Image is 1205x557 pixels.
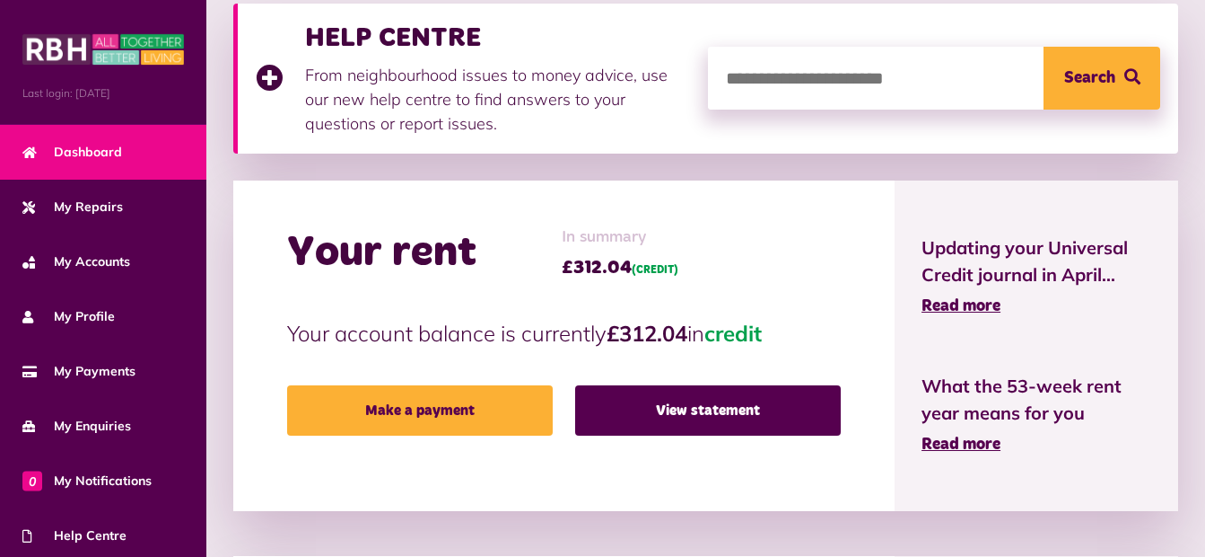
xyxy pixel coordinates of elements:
[921,298,1000,314] span: Read more
[607,320,687,347] strong: £312.04
[562,254,678,281] span: £312.04
[1043,47,1160,110] button: Search
[22,198,123,217] span: My Repairs
[921,373,1151,457] a: What the 53-week rent year means for you Read more
[22,85,184,102] span: Last login: [DATE]
[921,437,1000,453] span: Read more
[921,234,1151,319] a: Updating your Universal Credit journal in April... Read more
[287,317,841,349] p: Your account balance is currently in
[305,63,690,136] p: From neighbourhood issues to money advice, use our new help centre to find answers to your questi...
[704,320,762,347] span: credit
[22,471,42,491] span: 0
[562,225,678,250] span: In summary
[287,385,553,436] a: Make a payment
[575,385,841,436] a: View statement
[22,307,115,326] span: My Profile
[921,234,1151,288] span: Updating your Universal Credit journal in April...
[921,373,1151,427] span: What the 53-week rent year means for you
[22,526,127,545] span: Help Centre
[22,252,130,271] span: My Accounts
[22,31,184,67] img: MyRBH
[287,227,476,279] h2: Your rent
[22,472,152,491] span: My Notifications
[305,22,690,54] h3: HELP CENTRE
[22,143,122,162] span: Dashboard
[22,417,131,436] span: My Enquiries
[1064,47,1115,110] span: Search
[632,265,678,276] span: (CREDIT)
[22,362,135,381] span: My Payments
